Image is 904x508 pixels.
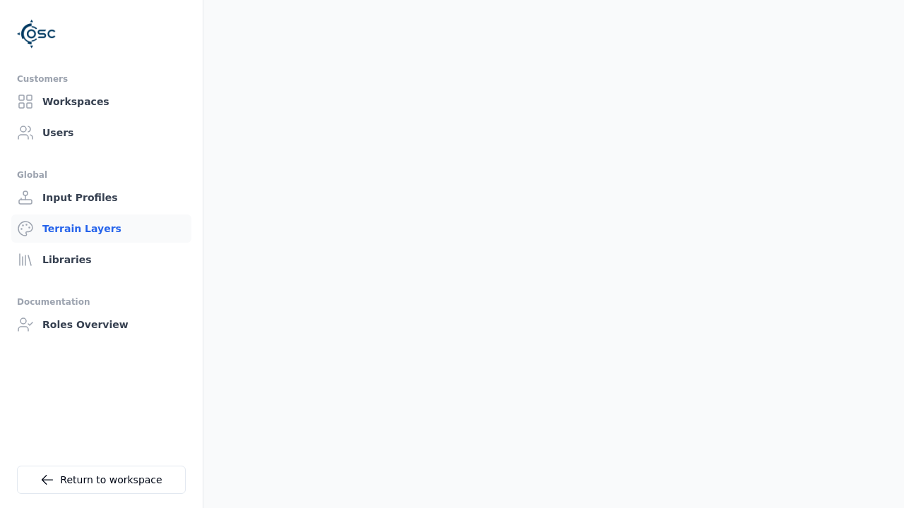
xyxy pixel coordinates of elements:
a: Users [11,119,191,147]
a: Return to workspace [17,466,186,494]
a: Input Profiles [11,183,191,212]
img: Logo [17,14,56,54]
a: Terrain Layers [11,214,191,243]
a: Workspaces [11,87,191,116]
a: Libraries [11,246,191,274]
a: Roles Overview [11,310,191,339]
div: Global [17,167,186,183]
div: Customers [17,71,186,87]
div: Documentation [17,294,186,310]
